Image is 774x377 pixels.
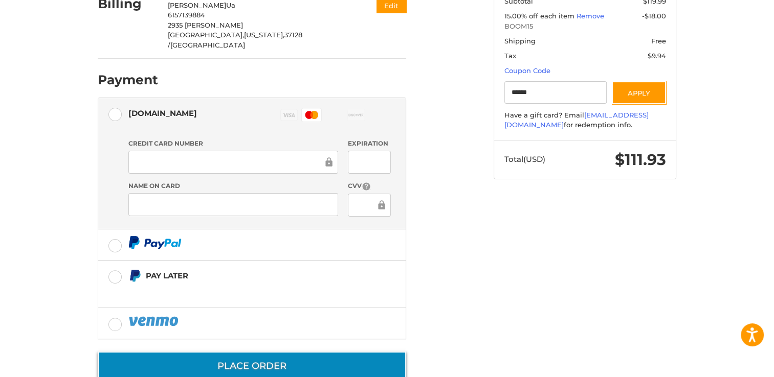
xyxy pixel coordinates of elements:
span: 37128 / [168,31,302,49]
span: [PERSON_NAME] [168,1,226,9]
div: Have a gift card? Email for redemption info. [504,110,666,130]
a: Remove [577,12,604,20]
button: Apply [612,81,666,104]
label: Name on Card [128,181,338,191]
span: Free [651,37,666,45]
span: -$18.00 [642,12,666,20]
span: 2935 [PERSON_NAME] [168,21,243,29]
span: Total (USD) [504,154,545,164]
img: PayPal icon [128,236,182,249]
input: Gift Certificate or Coupon Code [504,81,607,104]
div: Pay Later [146,267,342,284]
label: CVV [348,181,390,191]
img: PayPal icon [128,315,181,327]
label: Expiration [348,139,390,148]
span: Tax [504,52,516,60]
span: BOOM15 [504,21,666,32]
span: Ua [226,1,235,9]
iframe: PayPal Message 1 [128,287,342,295]
span: $111.93 [615,150,666,169]
span: 15.00% off each item [504,12,577,20]
img: Pay Later icon [128,269,141,282]
label: Credit Card Number [128,139,338,148]
h2: Payment [98,72,158,88]
span: [US_STATE], [244,31,284,39]
span: 6157139884 [168,11,205,19]
span: Shipping [504,37,536,45]
span: [GEOGRAPHIC_DATA] [170,41,245,49]
div: [DOMAIN_NAME] [128,105,197,122]
a: Coupon Code [504,66,550,75]
span: [GEOGRAPHIC_DATA], [168,31,244,39]
span: $9.94 [648,52,666,60]
iframe: Google Customer Reviews [690,349,774,377]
